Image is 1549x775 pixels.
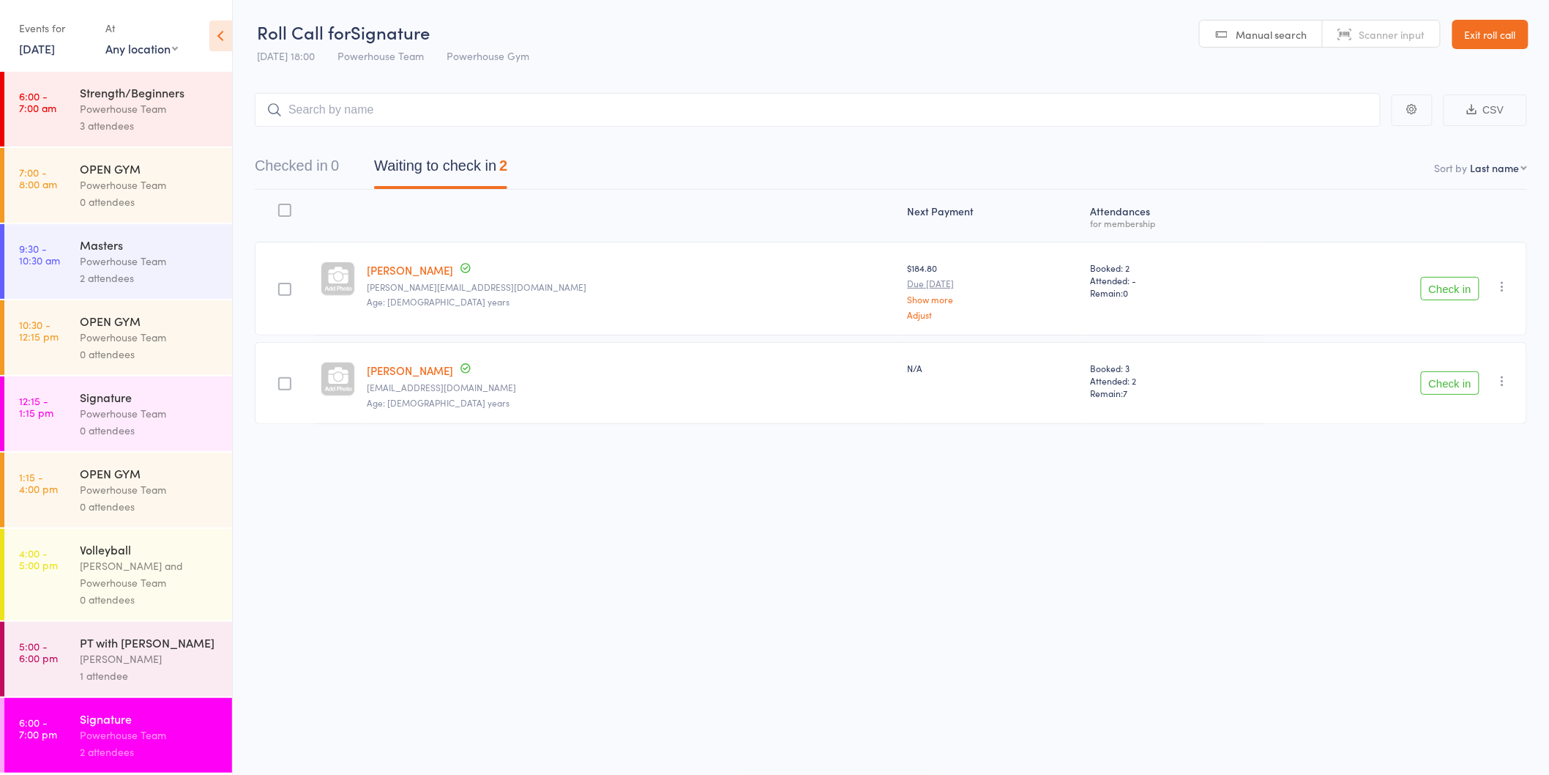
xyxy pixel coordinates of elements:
[1091,387,1259,399] span: Remain:
[19,640,58,664] time: 5:00 - 6:00 pm
[80,727,220,744] div: Powerhouse Team
[1091,262,1259,274] span: Booked: 2
[1435,160,1468,175] label: Sort by
[1359,27,1425,42] span: Scanner input
[4,377,232,451] a: 12:15 -1:15 pmSignaturePowerhouse Team0 attendees
[19,40,55,56] a: [DATE]
[367,282,896,292] small: sarah_collett@bigpond.com
[4,224,232,299] a: 9:30 -10:30 amMastersPowerhouse Team2 attendees
[19,395,53,418] time: 12:15 - 1:15 pm
[80,117,220,134] div: 3 attendees
[1421,277,1479,300] button: Check in
[908,278,1079,289] small: Due [DATE]
[1091,286,1259,299] span: Remain:
[80,253,220,270] div: Powerhouse Team
[1421,371,1479,395] button: Check in
[105,40,178,56] div: Any location
[80,465,220,481] div: OPEN GYM
[4,698,232,773] a: 6:00 -7:00 pmSignaturePowerhouse Team2 attendees
[1091,274,1259,286] span: Attended: -
[19,166,57,190] time: 7:00 - 8:00 am
[1091,374,1259,387] span: Attended: 2
[4,529,232,620] a: 4:00 -5:00 pmVolleyball[PERSON_NAME] and Powerhouse Team0 attendees
[908,294,1079,304] a: Show more
[80,329,220,346] div: Powerhouse Team
[1124,286,1129,299] span: 0
[367,295,510,308] span: Age: [DEMOGRAPHIC_DATA] years
[4,453,232,527] a: 1:15 -4:00 pmOPEN GYMPowerhouse Team0 attendees
[499,157,507,174] div: 2
[80,498,220,515] div: 0 attendees
[902,196,1085,235] div: Next Payment
[367,382,896,393] small: maryruthwood@gmail.com
[80,557,220,591] div: [PERSON_NAME] and Powerhouse Team
[908,262,1079,319] div: $184.80
[19,319,59,342] time: 10:30 - 12:15 pm
[255,93,1381,127] input: Search by name
[367,363,453,378] a: [PERSON_NAME]
[257,20,351,44] span: Roll Call for
[447,48,529,63] span: Powerhouse Gym
[4,300,232,375] a: 10:30 -12:15 pmOPEN GYMPowerhouse Team0 attendees
[908,362,1079,374] div: N/A
[1091,362,1259,374] span: Booked: 3
[80,160,220,177] div: OPEN GYM
[4,72,232,147] a: 6:00 -7:00 amStrength/BeginnersPowerhouse Team3 attendees
[351,20,430,44] span: Signature
[80,100,220,117] div: Powerhouse Team
[80,634,220,650] div: PT with [PERSON_NAME]
[331,157,339,174] div: 0
[80,84,220,100] div: Strength/Beginners
[1236,27,1307,42] span: Manual search
[1452,20,1529,49] a: Exit roll call
[80,237,220,253] div: Masters
[367,396,510,409] span: Age: [DEMOGRAPHIC_DATA] years
[80,591,220,608] div: 0 attendees
[19,16,91,40] div: Events for
[80,346,220,363] div: 0 attendees
[19,90,56,114] time: 6:00 - 7:00 am
[257,48,315,63] span: [DATE] 18:00
[4,148,232,223] a: 7:00 -8:00 amOPEN GYMPowerhouse Team0 attendees
[80,177,220,193] div: Powerhouse Team
[19,547,58,571] time: 4:00 - 5:00 pm
[19,716,57,740] time: 6:00 - 7:00 pm
[80,711,220,727] div: Signature
[80,405,220,422] div: Powerhouse Team
[1085,196,1265,235] div: Atten­dances
[908,310,1079,319] a: Adjust
[80,389,220,405] div: Signature
[80,481,220,498] div: Powerhouse Team
[1444,94,1527,126] button: CSV
[80,744,220,760] div: 2 attendees
[1091,218,1259,228] div: for membership
[80,422,220,439] div: 0 attendees
[1471,160,1520,175] div: Last name
[4,622,232,697] a: 5:00 -6:00 pmPT with [PERSON_NAME][PERSON_NAME]1 attendee
[80,650,220,667] div: [PERSON_NAME]
[1124,387,1128,399] span: 7
[80,667,220,684] div: 1 attendee
[19,471,58,494] time: 1:15 - 4:00 pm
[80,541,220,557] div: Volleyball
[105,16,178,40] div: At
[80,193,220,210] div: 0 attendees
[80,313,220,329] div: OPEN GYM
[255,150,339,189] button: Checked in0
[374,150,507,189] button: Waiting to check in2
[337,48,424,63] span: Powerhouse Team
[80,270,220,286] div: 2 attendees
[367,262,453,278] a: [PERSON_NAME]
[19,242,60,266] time: 9:30 - 10:30 am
